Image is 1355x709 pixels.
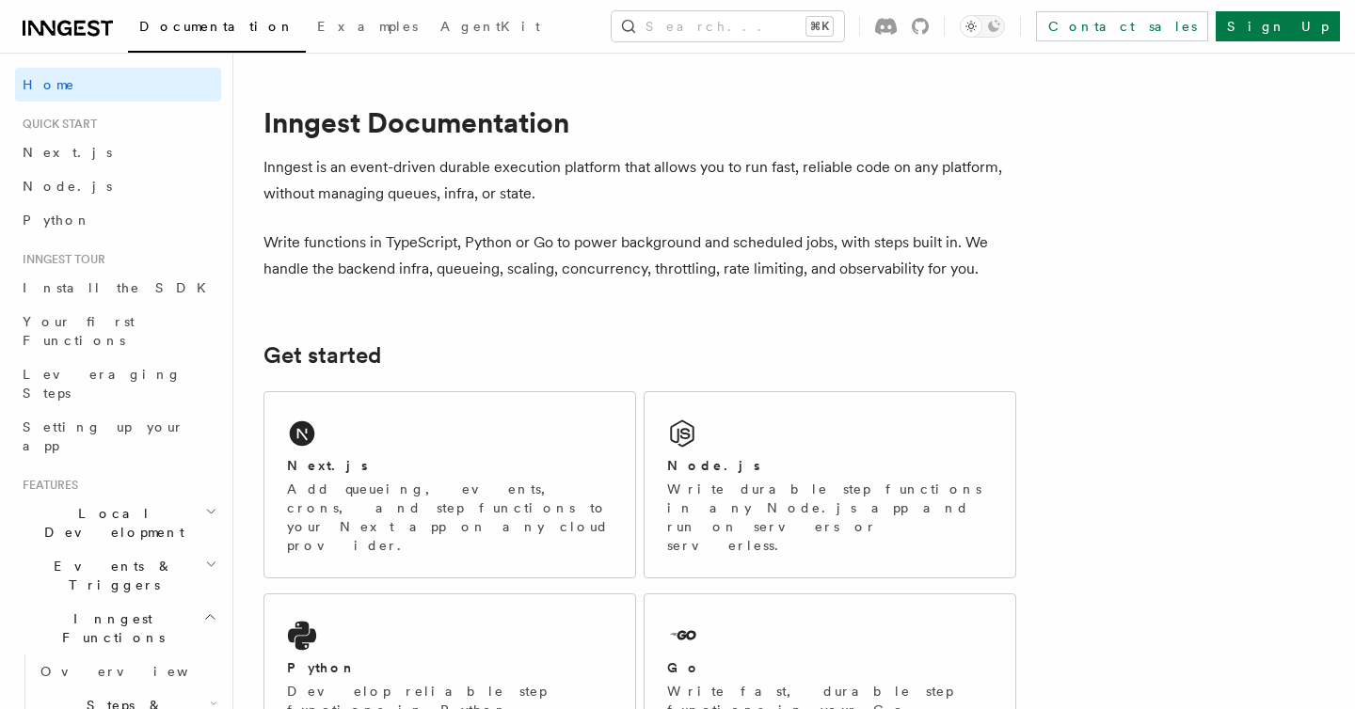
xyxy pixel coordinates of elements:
[263,391,636,578] a: Next.jsAdd queueing, events, crons, and step functions to your Next app on any cloud provider.
[15,609,203,647] span: Inngest Functions
[440,19,540,34] span: AgentKit
[23,213,91,228] span: Python
[806,17,833,36] kbd: ⌘K
[287,480,613,555] p: Add queueing, events, crons, and step functions to your Next app on any cloud provider.
[23,367,182,401] span: Leveraging Steps
[287,658,357,677] h2: Python
[263,229,1016,282] p: Write functions in TypeScript, Python or Go to power background and scheduled jobs, with steps bu...
[960,15,1005,38] button: Toggle dark mode
[667,658,701,677] h2: Go
[15,117,97,132] span: Quick start
[263,342,381,369] a: Get started
[139,19,295,34] span: Documentation
[15,68,221,102] a: Home
[644,391,1016,578] a: Node.jsWrite durable step functions in any Node.js app and run on servers or serverless.
[33,654,221,688] a: Overview
[15,252,105,267] span: Inngest tour
[15,305,221,357] a: Your first Functions
[23,75,75,94] span: Home
[15,135,221,169] a: Next.js
[23,280,217,295] span: Install the SDK
[15,557,205,594] span: Events & Triggers
[128,6,306,53] a: Documentation
[15,357,221,410] a: Leveraging Steps
[263,154,1016,207] p: Inngest is an event-driven durable execution platform that allows you to run fast, reliable code ...
[287,456,368,475] h2: Next.js
[1216,11,1340,41] a: Sign Up
[612,11,844,41] button: Search...⌘K
[15,496,221,549] button: Local Development
[15,549,221,602] button: Events & Triggers
[23,314,135,348] span: Your first Functions
[429,6,551,51] a: AgentKit
[317,19,418,34] span: Examples
[15,203,221,237] a: Python
[263,105,1016,139] h1: Inngest Documentation
[1036,11,1208,41] a: Contact sales
[15,410,221,463] a: Setting up your app
[15,504,205,542] span: Local Development
[667,480,993,555] p: Write durable step functions in any Node.js app and run on servers or serverless.
[23,145,112,160] span: Next.js
[306,6,429,51] a: Examples
[15,169,221,203] a: Node.js
[15,271,221,305] a: Install the SDK
[23,419,184,453] span: Setting up your app
[23,179,112,194] span: Node.js
[40,664,234,679] span: Overview
[15,478,78,493] span: Features
[667,456,760,475] h2: Node.js
[15,602,221,654] button: Inngest Functions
